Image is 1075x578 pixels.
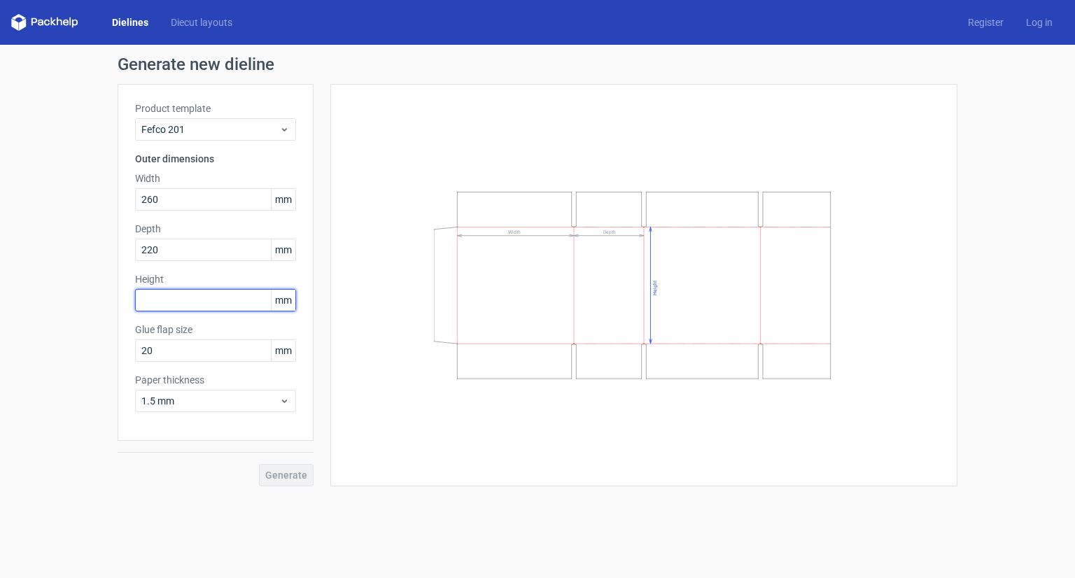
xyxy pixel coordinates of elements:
label: Glue flap size [135,323,296,337]
span: mm [271,189,295,210]
text: Width [508,230,521,235]
a: Diecut layouts [160,15,244,29]
span: mm [271,239,295,260]
span: mm [271,290,295,311]
label: Product template [135,101,296,115]
h1: Generate new dieline [118,56,957,73]
a: Log in [1015,15,1064,29]
label: Depth [135,222,296,236]
label: Paper thickness [135,373,296,387]
label: Width [135,171,296,185]
h3: Outer dimensions [135,152,296,166]
span: mm [271,340,295,361]
label: Height [135,272,296,286]
span: 1.5 mm [141,394,279,408]
span: Fefco 201 [141,122,279,136]
a: Register [957,15,1015,29]
a: Dielines [101,15,160,29]
text: Depth [603,230,616,235]
text: Height [652,281,658,295]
